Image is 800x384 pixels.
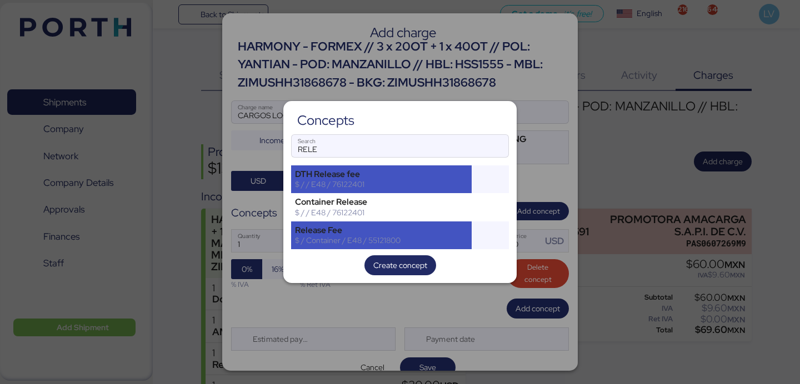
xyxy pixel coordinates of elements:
input: Search [292,135,508,157]
div: Concepts [297,115,354,125]
div: $ / / E48 / 76122401 [295,179,468,189]
button: Create concept [364,255,436,275]
span: Create concept [373,259,427,272]
div: Release Fee [295,225,468,235]
div: DTH Release fee [295,169,468,179]
div: Container Release [295,197,468,207]
div: $ / Container / E48 / 55121800 [295,235,468,245]
div: $ / / E48 / 76122401 [295,208,468,218]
